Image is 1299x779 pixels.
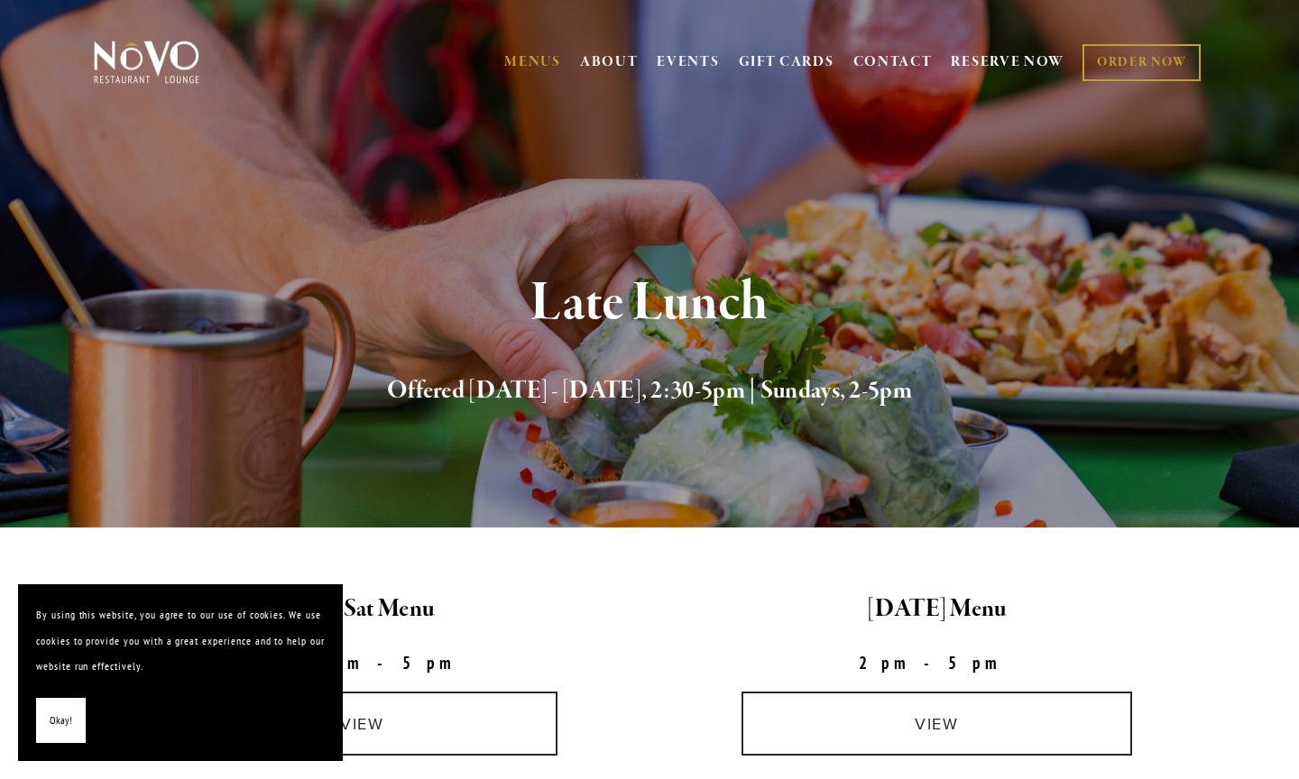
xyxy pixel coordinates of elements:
a: view [167,692,558,756]
h2: Mon-Sat Menu [90,591,634,628]
strong: 2pm-5pm [859,652,1016,674]
a: ORDER NOW [1082,44,1201,81]
a: EVENTS [657,53,719,71]
a: GIFT CARDS [739,45,834,79]
section: Cookie banner [18,584,343,761]
a: ABOUT [580,53,639,71]
h2: Offered [DATE] - [DATE], 2:30-5pm | Sundays, 2-5pm [124,372,1175,410]
button: Okay! [36,698,86,744]
span: Okay! [50,708,72,734]
h2: [DATE] Menu [665,591,1209,628]
img: Novo Restaurant &amp; Lounge [90,40,203,85]
a: view [742,692,1133,756]
p: By using this website, you agree to our use of cookies. We use cookies to provide you with a grea... [36,602,325,680]
a: MENUS [504,53,561,71]
h1: Late Lunch [124,274,1175,333]
strong: 2:30pm-5pm [255,652,470,674]
a: RESERVE NOW [951,45,1064,79]
a: CONTACT [853,45,933,79]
